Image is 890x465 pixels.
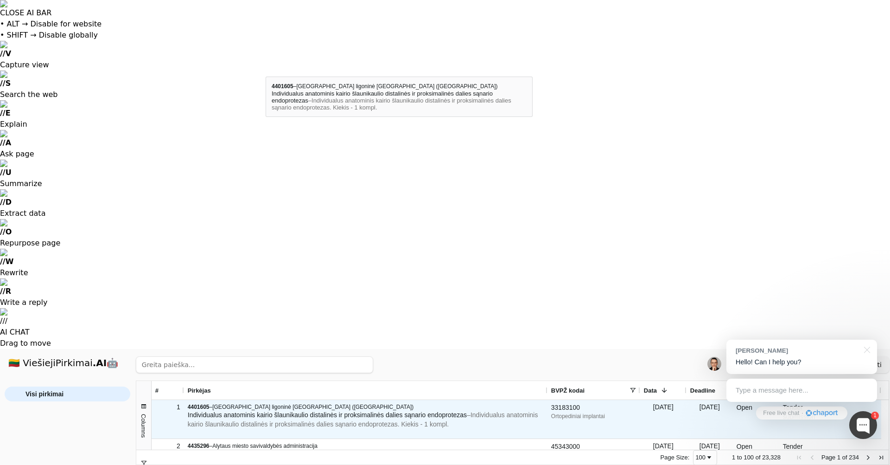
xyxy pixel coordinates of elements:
span: 1 [837,454,840,461]
div: [DATE] [687,400,733,439]
div: · [801,409,803,418]
span: Alytaus miesto savivaldybės administracija [212,443,318,449]
div: [PERSON_NAME] [736,346,858,355]
span: of [842,454,847,461]
span: Deadline [690,387,715,394]
span: BVPŽ kodai [551,387,585,394]
span: Free live chat [763,409,799,418]
span: Page [821,454,835,461]
p: Hello! Can I help you? [736,357,868,367]
div: 2 [155,439,180,453]
div: [DATE] [640,400,687,439]
div: Page Size [693,450,717,465]
div: 33183100 [551,403,636,413]
a: 🇱🇹 ViešiejiPirkimai.AI🤖 [1,349,134,379]
span: 1 [732,454,735,461]
span: # [155,387,159,394]
span: of [756,454,761,461]
div: Open [733,400,779,439]
div: – [188,403,544,411]
div: Previous Page [808,454,816,461]
span: 4401605 [188,404,210,410]
div: 45343000 [551,442,636,452]
span: Columns [140,414,147,438]
div: – [188,442,544,450]
img: Jonas [707,357,721,371]
h1: 🇱🇹 ViešiejiPirkimai 🤖 [1,349,134,379]
span: [GEOGRAPHIC_DATA] ligoninė [GEOGRAPHIC_DATA] ([GEOGRAPHIC_DATA]) [212,404,413,410]
span: 23,328 [762,454,781,461]
strong: .AI [93,357,107,368]
span: to [737,454,742,461]
span: 234 [849,454,859,461]
div: 1 [871,412,879,420]
div: Ortopediniai implantai [551,413,636,420]
div: 100 [695,454,706,461]
span: Data [644,387,657,394]
span: 4435296 [188,443,210,449]
span: Pirkėjas [188,387,211,394]
div: First Page [795,454,803,461]
a: Free live chat· [756,407,847,420]
input: Greita paieška... [136,356,373,373]
span: Visi pirkimai [25,387,64,401]
span: – Individualus anatominis kairio šlaunikaulio distalinės ir proksimalinės dalies sąnario endoprot... [188,411,538,428]
div: 1 [155,400,180,414]
span: 100 [744,454,754,461]
div: Type a message here... [726,379,877,402]
div: Page Size: [661,454,690,461]
div: Next Page [865,454,872,461]
div: Last Page [877,454,885,461]
span: Individualus anatominis kairio šlaunikaulio distalinės ir proksimalinės dalies sąnario endoprotezas [188,411,467,419]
